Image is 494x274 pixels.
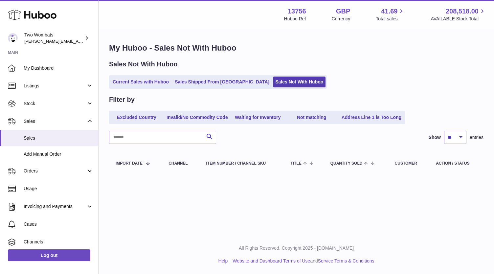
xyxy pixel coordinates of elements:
span: Orders [24,168,86,174]
span: My Dashboard [24,65,93,71]
p: All Rights Reserved. Copyright 2025 - [DOMAIN_NAME] [104,245,489,251]
span: Usage [24,186,93,192]
a: Invalid/No Commodity Code [164,112,230,123]
a: Excluded Country [110,112,163,123]
div: Currency [332,16,350,22]
span: Sales [24,135,93,141]
span: Title [290,161,301,166]
span: AVAILABLE Stock Total [431,16,486,22]
div: Huboo Ref [284,16,306,22]
a: Current Sales with Huboo [110,77,171,87]
span: Channels [24,239,93,245]
a: 208,518.00 AVAILABLE Stock Total [431,7,486,22]
div: Customer [395,161,423,166]
span: Total sales [376,16,405,22]
li: and [230,258,374,264]
span: Listings [24,83,86,89]
span: Stock [24,101,86,107]
span: [PERSON_NAME][EMAIL_ADDRESS][DOMAIN_NAME] [24,38,132,44]
a: Waiting for Inventory [232,112,284,123]
a: Not matching [285,112,338,123]
a: Log out [8,249,90,261]
a: Sales Shipped From [GEOGRAPHIC_DATA] [172,77,272,87]
span: 41.69 [381,7,397,16]
div: Two Wombats [24,32,83,44]
span: Cases [24,221,93,227]
span: Quantity Sold [330,161,363,166]
a: Help [218,258,228,263]
div: Item Number / Channel SKU [206,161,277,166]
a: Website and Dashboard Terms of Use [233,258,310,263]
span: entries [470,134,483,141]
h1: My Huboo - Sales Not With Huboo [109,43,483,53]
img: alan@twowombats.com [8,33,18,43]
span: Sales [24,118,86,125]
strong: GBP [336,7,350,16]
h2: Filter by [109,95,135,104]
a: Sales Not With Huboo [273,77,326,87]
div: Channel [168,161,193,166]
span: 208,518.00 [446,7,479,16]
strong: 13756 [288,7,306,16]
a: Address Line 1 is Too Long [339,112,404,123]
a: Service Terms & Conditions [318,258,374,263]
h2: Sales Not With Huboo [109,60,178,69]
span: Invoicing and Payments [24,203,86,210]
label: Show [429,134,441,141]
a: 41.69 Total sales [376,7,405,22]
div: Action / Status [436,161,477,166]
span: Import date [116,161,143,166]
span: Add Manual Order [24,151,93,157]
